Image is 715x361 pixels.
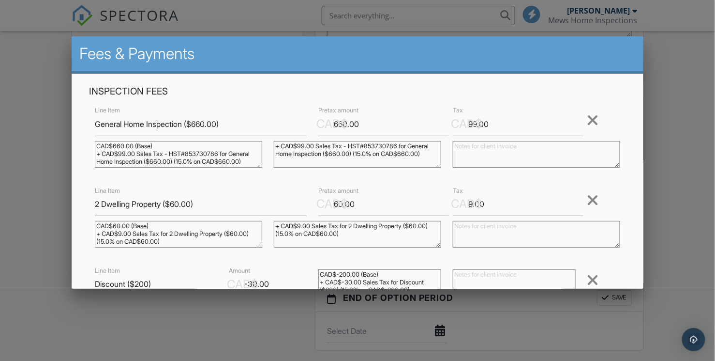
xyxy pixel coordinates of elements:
[274,221,441,248] textarea: + CAD$9.00 Sales Tax for 2 Dwelling Property ($60.00) (15.0% on CAD$60.00)
[95,141,262,168] textarea: CAD$660.00 (Base) + CAD$99.00 Sales Tax - HST#853730786 for General Home Inspection ($660.00) (15...
[95,187,120,195] label: Line Item
[316,196,348,212] div: CAD$
[95,267,120,275] label: Line Item
[95,221,262,248] textarea: CAD$60.00 (Base) + CAD$9.00 Sales Tax for 2 Dwelling Property ($60.00) (15.0% on CAD$60.00)
[79,44,636,63] h2: Fees & Payments
[89,85,626,98] h4: Inspection Fees
[682,328,705,351] div: Open Intercom Messenger
[451,196,482,212] div: CAD$
[318,106,358,115] label: Pretax amount
[318,187,358,195] label: Pretax amount
[229,267,250,275] label: Amount
[274,141,441,168] textarea: + CAD$99.00 Sales Tax - HST#853730786 for General Home Inspection ($660.00) (15.0% on CAD$660.00)
[95,106,120,115] label: Line Item
[453,106,463,115] label: Tax
[453,187,463,195] label: Tax
[227,276,258,293] div: CAD$
[318,269,441,296] textarea: CAD$-200.00 (Base) + CAD$-30.00 Sales Tax for Discount ($200) (15.0% on CAD$-200.00)
[316,116,348,132] div: CAD$
[451,116,482,132] div: CAD$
